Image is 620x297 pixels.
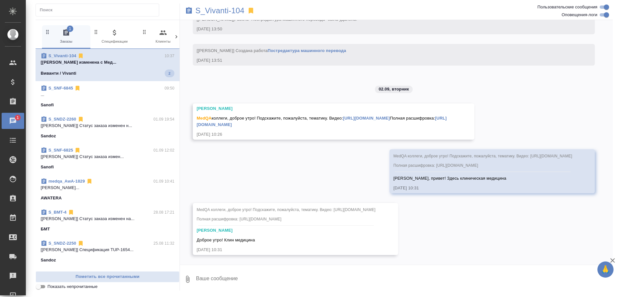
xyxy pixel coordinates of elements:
p: [[PERSON_NAME]] Статус заказа измен... [41,154,174,160]
p: 02.09, вторник [379,86,409,92]
div: S_SNF-684509:50...Sanofi [36,81,180,112]
span: [PERSON_NAME], привет! Здесь клиническая медицина [393,176,506,181]
svg: Зажми и перетащи, чтобы поменять порядок вкладок [93,29,99,35]
div: [DATE] 13:50 [197,26,572,32]
p: 01.09 12:02 [153,147,174,154]
p: 01.09 10:41 [153,178,174,185]
div: medqa_AwA-182901.09 10:41[PERSON_NAME]...AWATERA [36,174,180,205]
a: Постредактура машинного перевода [268,48,346,53]
p: [[PERSON_NAME]] Спецификация TUP-1654... [41,247,174,253]
div: S_SNF-682501.09 12:02[[PERSON_NAME]] Статус заказа измен...Sanofi [36,143,180,174]
button: 🙏 [597,261,614,278]
p: БМТ [41,226,50,232]
span: Спецификации [93,29,136,45]
span: 1 [67,26,73,32]
div: [DATE] 10:31 [393,185,572,191]
a: S_SNDZ-2250 [48,241,76,246]
div: S_SNDZ-226001.09 19:54[[PERSON_NAME]] Статус заказа изменен н...Sandoz [36,112,180,143]
button: Пометить все прочитанными [36,271,180,282]
svg: Отписаться [77,240,84,247]
div: [PERSON_NAME] [197,227,376,234]
svg: Отписаться [74,85,81,91]
span: Клиенты [141,29,185,45]
svg: Отписаться [77,116,84,122]
div: S_Vivanti-10410:37[[PERSON_NAME] изменена с Мед...Виванти / Vivanti2 [36,49,180,81]
div: S_SNDZ-225025.08 11:32[[PERSON_NAME]] Спецификация TUP-1654...Sandoz [36,236,180,267]
span: MedQA коллеги, доброе утро! Подскажите, пожалуйста, тематику. Видео: [URL][DOMAIN_NAME] Полная ра... [393,154,572,168]
a: [URL][DOMAIN_NAME] [343,116,390,121]
span: Доброе утро! Клин медицина [197,238,255,242]
a: S_Vivanti-104 [195,7,244,14]
div: [PERSON_NAME] [197,105,452,112]
p: 28.08 17:21 [153,209,174,216]
svg: Зажми и перетащи, чтобы поменять порядок вкладок [45,29,51,35]
span: коллеги, доброе утро! Подскажите, пожалуйста, тематику. Видео: Полная расшифровка: [197,116,447,127]
a: S_Vivanti-104 [48,53,76,58]
svg: Отписаться [86,178,93,185]
p: Sandoz [41,133,56,139]
svg: Отписаться [77,53,84,59]
svg: Отписаться [68,209,74,216]
p: [PERSON_NAME]... [41,185,174,191]
p: Sanofi [41,102,54,108]
p: Sanofi [41,164,54,170]
svg: Отписаться [74,147,81,154]
p: Sandoz [41,257,56,263]
div: [DATE] 10:31 [197,247,376,253]
p: 25.08 11:32 [153,240,174,247]
span: Пользовательские сообщения [537,4,597,10]
a: S_SNF-6825 [48,148,73,153]
div: [DATE] 10:26 [197,131,452,138]
a: S_BMT-4 [48,210,67,215]
a: S_SNDZ-2260 [48,117,76,122]
p: [[PERSON_NAME]] Статус заказа изменен на... [41,216,174,222]
span: Пометить все прочитанными [39,273,176,281]
p: 01.09 19:54 [153,116,174,122]
p: 09:50 [164,85,174,91]
a: 1 [2,113,24,129]
span: Показать непрочитанные [47,283,98,290]
span: MedQA коллеги, доброе утро! Подскажите, пожалуйста, тематику. Видео: [URL][DOMAIN_NAME] Полная ра... [197,207,376,221]
p: 10:37 [164,53,174,59]
div: [DATE] 13:51 [197,57,572,64]
span: 2 [165,70,174,77]
span: 1 [13,114,23,121]
svg: Зажми и перетащи, чтобы поменять порядок вкладок [141,29,148,35]
p: ... [41,91,174,98]
span: Заказы [45,29,88,45]
a: S_SNF-6845 [48,86,73,90]
span: [[PERSON_NAME]] Создана работа [197,48,346,53]
p: [[PERSON_NAME] изменена с Мед... [41,59,174,66]
p: Виванти / Vivanti [41,70,76,77]
span: MedQA [197,116,212,121]
div: S_BMT-428.08 17:21[[PERSON_NAME]] Статус заказа изменен на...БМТ [36,205,180,236]
p: AWATERA [41,195,62,201]
span: Оповещения-логи [562,12,597,18]
p: [[PERSON_NAME]] Статус заказа изменен н... [41,122,174,129]
input: Поиск [40,5,159,15]
span: 🙏 [600,263,611,276]
a: medqa_AwA-1829 [48,179,85,184]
